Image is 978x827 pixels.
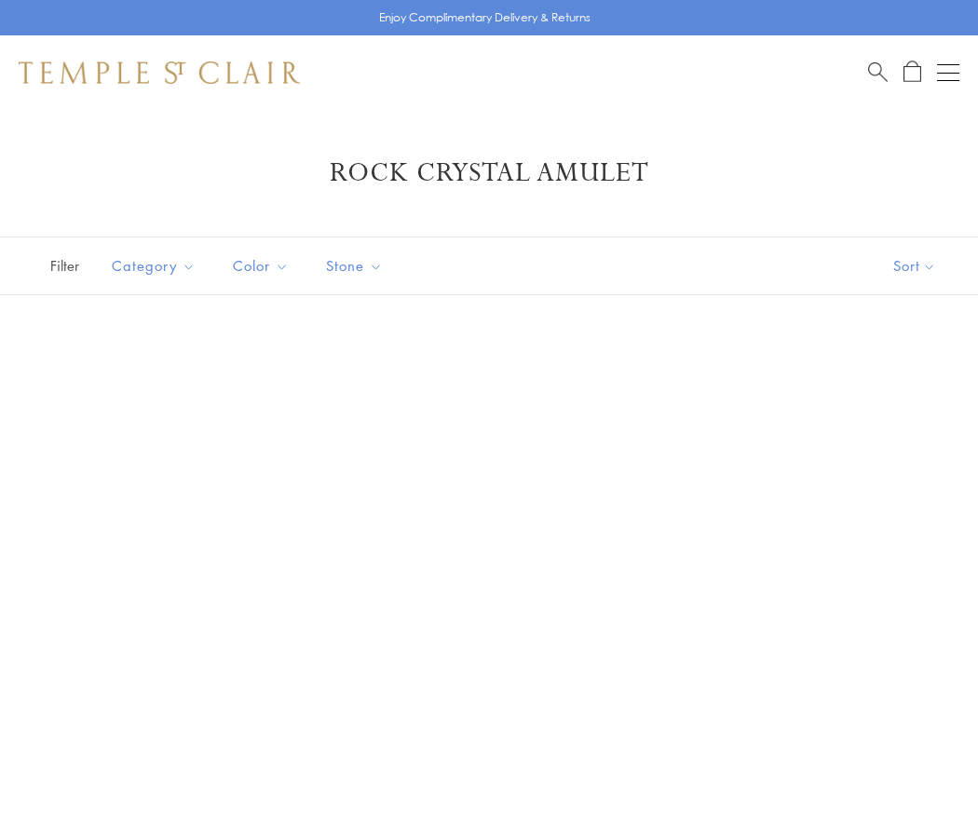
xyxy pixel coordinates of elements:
[903,61,921,84] a: Open Shopping Bag
[868,61,888,84] a: Search
[317,254,397,278] span: Stone
[312,245,397,287] button: Stone
[224,254,303,278] span: Color
[851,237,978,294] button: Show sort by
[379,8,591,27] p: Enjoy Complimentary Delivery & Returns
[19,61,300,84] img: Temple St. Clair
[937,61,959,84] button: Open navigation
[98,245,210,287] button: Category
[219,245,303,287] button: Color
[102,254,210,278] span: Category
[47,156,931,190] h1: Rock Crystal Amulet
